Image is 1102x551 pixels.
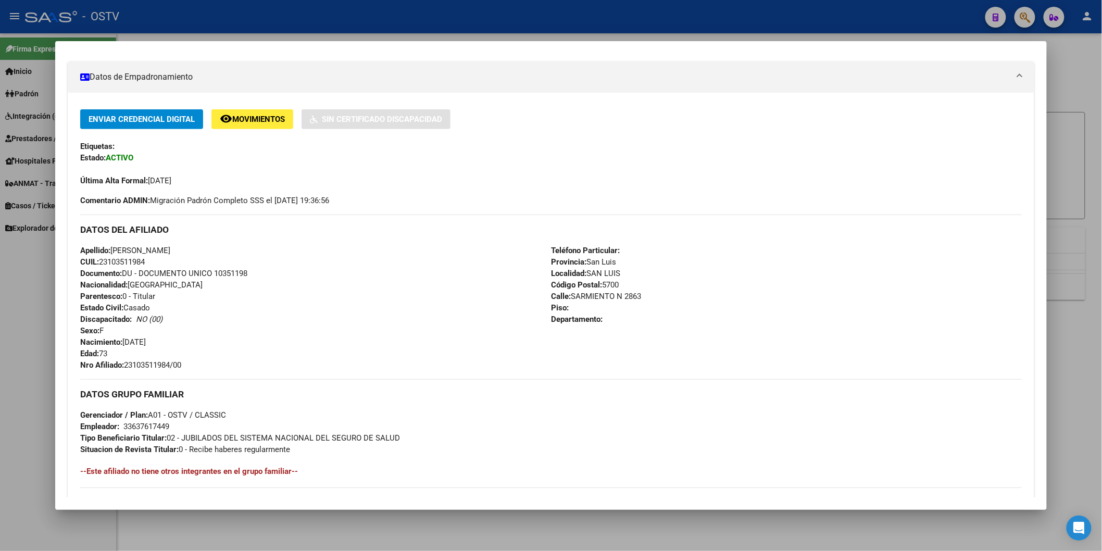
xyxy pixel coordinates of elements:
[80,292,155,301] span: 0 - Titular
[322,115,442,124] span: Sin Certificado Discapacidad
[80,257,145,267] span: 23103511984
[80,269,122,278] strong: Documento:
[551,315,603,324] strong: Departamento:
[80,326,99,335] strong: Sexo:
[80,349,107,358] span: 73
[302,109,450,129] button: Sin Certificado Discapacidad
[551,269,620,278] span: SAN LUIS
[80,246,170,255] span: [PERSON_NAME]
[80,176,171,185] span: [DATE]
[1067,516,1092,541] div: Open Intercom Messenger
[80,433,400,443] span: 02 - JUBILADOS DEL SISTEMA NACIONAL DEL SEGURO DE SALUD
[80,360,124,370] strong: Nro Afiliado:
[80,176,148,185] strong: Última Alta Formal:
[551,269,586,278] strong: Localidad:
[551,257,586,267] strong: Provincia:
[80,410,226,420] span: A01 - OSTV / CLASSIC
[68,61,1034,93] mat-expansion-panel-header: Datos de Empadronamiento
[551,246,620,255] strong: Teléfono Particular:
[220,112,232,125] mat-icon: remove_red_eye
[232,115,285,124] span: Movimientos
[80,445,179,454] strong: Situacion de Revista Titular:
[80,246,110,255] strong: Apellido:
[80,257,99,267] strong: CUIL:
[80,153,106,162] strong: Estado:
[551,292,571,301] strong: Calle:
[80,422,119,431] strong: Empleador:
[80,280,203,290] span: [GEOGRAPHIC_DATA]
[80,445,290,454] span: 0 - Recibe haberes regularmente
[80,71,1009,83] mat-panel-title: Datos de Empadronamiento
[80,337,122,347] strong: Nacimiento:
[80,410,148,420] strong: Gerenciador / Plan:
[80,326,104,335] span: F
[80,269,247,278] span: DU - DOCUMENTO UNICO 10351198
[80,349,99,358] strong: Edad:
[80,360,181,370] span: 23103511984/00
[80,315,132,324] strong: Discapacitado:
[136,315,162,324] i: NO (00)
[80,303,150,312] span: Casado
[80,303,123,312] strong: Estado Civil:
[80,389,1022,400] h3: DATOS GRUPO FAMILIAR
[80,142,115,151] strong: Etiquetas:
[80,466,1022,477] h4: --Este afiliado no tiene otros integrantes en el grupo familiar--
[80,109,203,129] button: Enviar Credencial Digital
[80,224,1022,235] h3: DATOS DEL AFILIADO
[106,153,133,162] strong: ACTIVO
[80,196,150,205] strong: Comentario ADMIN:
[551,303,569,312] strong: Piso:
[89,115,195,124] span: Enviar Credencial Digital
[80,292,122,301] strong: Parentesco:
[80,195,329,206] span: Migración Padrón Completo SSS el [DATE] 19:36:56
[551,292,641,301] span: SARMIENTO N 2863
[80,433,167,443] strong: Tipo Beneficiario Titular:
[551,280,602,290] strong: Código Postal:
[80,280,128,290] strong: Nacionalidad:
[551,280,619,290] span: 5700
[80,337,146,347] span: [DATE]
[123,421,169,432] div: 33637617449
[551,257,616,267] span: San Luis
[211,109,293,129] button: Movimientos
